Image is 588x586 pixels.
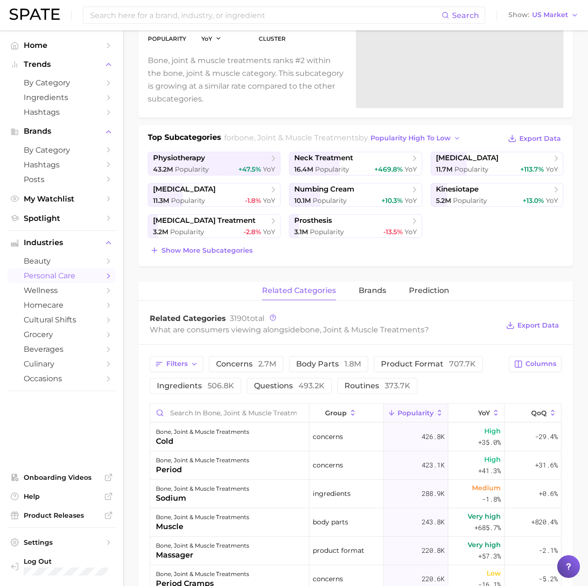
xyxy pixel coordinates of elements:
span: 1.8m [344,359,361,368]
span: bone, joint & muscle treatments [234,133,359,142]
button: Popularity [384,404,448,422]
a: physiotherapy43.2m Popularity+47.5% YoY [148,152,280,175]
span: for by [224,133,463,142]
span: Prediction [409,286,449,295]
div: cold [156,436,249,447]
span: popularity high to low [371,134,451,142]
span: ingredients [313,488,351,499]
span: Export Data [517,321,559,330]
span: QoQ [531,409,547,417]
span: 423.1k [422,459,444,471]
span: Very high [468,511,501,522]
dt: cluster [259,33,344,45]
span: neck treatment [294,154,353,163]
dt: Popularity [148,33,186,45]
span: +0.6% [539,488,558,499]
a: Home [8,38,116,53]
span: 5.2m [436,196,451,205]
span: Brands [24,127,100,136]
span: Popularity [454,165,488,174]
span: brands [359,286,386,295]
span: Onboarding Videos [24,473,100,482]
span: -29.4% [535,431,558,442]
span: bone, joint & muscle treatments [300,325,425,334]
button: group [309,404,384,422]
span: Help [24,492,100,501]
span: ingredients [157,382,234,390]
span: [MEDICAL_DATA] [153,185,216,194]
span: YoY [263,165,275,174]
span: 11.3m [153,196,169,205]
button: Columns [509,356,561,372]
input: Search here for a brand, industry, or ingredient [89,7,442,23]
span: personal care [24,271,100,280]
a: grocery [8,327,116,342]
button: QoQ [505,404,561,422]
span: 2.7m [258,359,276,368]
span: 3.1m [294,228,308,236]
a: by Category [8,143,116,157]
div: massager [156,549,249,561]
a: [MEDICAL_DATA]11.3m Popularity-1.8% YoY [148,183,280,207]
span: +10.3% [381,196,403,205]
span: YoY [405,165,417,174]
span: -2.1% [539,545,558,556]
a: prosthesis3.1m Popularity-13.5% YoY [289,214,422,238]
h1: Top Subcategories [148,132,221,146]
a: [MEDICAL_DATA] treatment3.2m Popularity-2.8% YoY [148,214,280,238]
button: bone, joint & muscle treatmentscoldconcerns426.8kHigh+35.0%-29.4% [150,423,561,451]
a: culinary [8,357,116,371]
button: ShowUS Market [506,9,581,21]
span: 493.2k [299,381,325,390]
span: 11.7m [436,165,452,174]
span: Popularity [171,196,205,205]
span: wellness [24,286,100,295]
a: My Watchlist [8,192,116,206]
a: cultural shifts [8,312,116,327]
span: physiotherapy [153,154,205,163]
span: 220.8k [422,545,444,556]
div: bone, joint & muscle treatments [156,483,249,494]
span: YoY [546,165,558,174]
a: [MEDICAL_DATA]11.7m Popularity+113.7% YoY [431,152,563,175]
span: beverages [24,345,100,354]
a: Hashtags [8,157,116,172]
a: Onboarding Videos [8,470,116,485]
span: -2.8% [244,228,261,236]
span: Show [508,12,529,18]
a: homecare [8,298,116,312]
div: bone, joint & muscle treatments [156,540,249,551]
span: YoY [263,228,275,236]
button: Filters [150,356,203,372]
span: 16.4m [294,165,313,174]
span: concerns [216,360,276,368]
span: by Category [24,78,100,87]
span: +57.3% [478,550,501,562]
span: +13.0% [523,196,544,205]
a: Hashtags [8,105,116,119]
span: kinesiotape [436,185,479,194]
span: 373.7k [385,381,410,390]
span: numbing cream [294,185,354,194]
span: High [484,425,501,437]
span: routines [344,382,410,390]
span: YoY [201,35,212,43]
span: concerns [313,459,343,471]
span: grocery [24,330,100,339]
span: Export Data [519,135,561,143]
span: -13.5% [383,228,403,236]
a: Log out. Currently logged in with e-mail spolansky@diginsights.com. [8,554,116,578]
button: bone, joint & muscle treatmentsmusclebody parts243.8kVery high+685.7%+820.4% [150,508,561,537]
span: 506.8k [208,381,234,390]
a: Product Releases [8,508,116,522]
span: Very high [468,539,501,550]
span: Popularity [313,196,347,205]
span: 10.1m [294,196,311,205]
button: Trends [8,57,116,72]
span: product format [381,360,476,368]
button: Show more subcategories [148,244,255,257]
span: homecare [24,301,100,310]
span: 426.8k [422,431,444,442]
span: +685.7% [474,522,501,533]
span: body parts [296,360,361,368]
